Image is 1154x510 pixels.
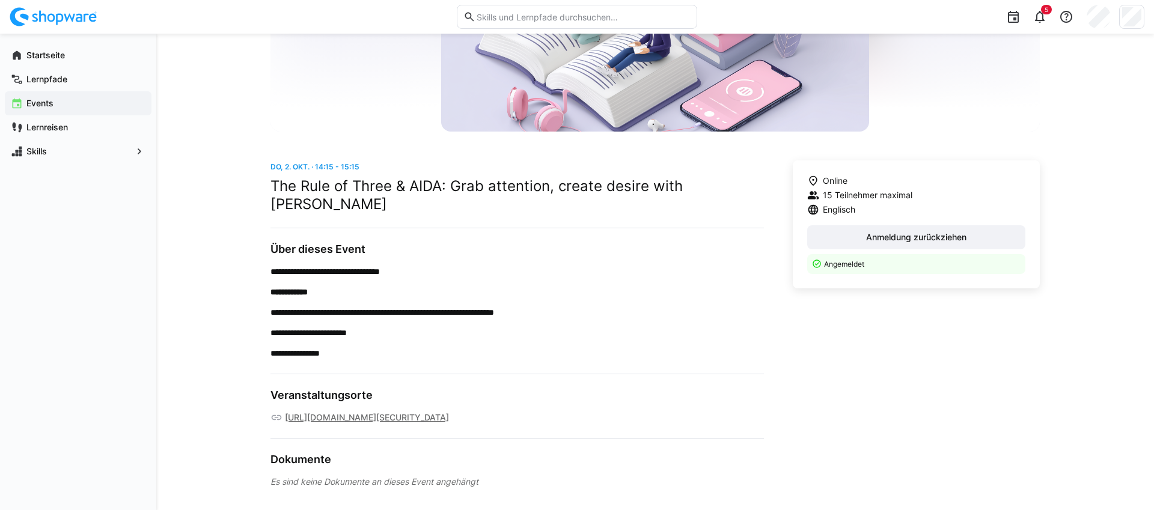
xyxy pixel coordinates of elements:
[270,476,764,488] div: Es sind keine Dokumente an dieses Event angehängt
[475,11,691,22] input: Skills und Lernpfade durchsuchen…
[807,225,1025,249] button: Anmeldung zurückziehen
[270,177,764,213] h2: The Rule of Three & AIDA: Grab attention, create desire with [PERSON_NAME]
[864,231,968,243] span: Anmeldung zurückziehen
[285,411,449,423] a: [URL][DOMAIN_NAME][SECURITY_DATA]
[824,259,1018,269] p: Angemeldet
[823,175,847,187] span: Online
[270,453,764,466] h3: Dokumente
[823,204,855,216] span: Englisch
[270,243,764,256] h3: Über dieses Event
[1045,6,1048,13] span: 5
[270,162,359,171] span: Do, 2. Okt. · 14:15 - 15:15
[270,389,764,402] h3: Veranstaltungsorte
[823,189,912,201] span: 15 Teilnehmer maximal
